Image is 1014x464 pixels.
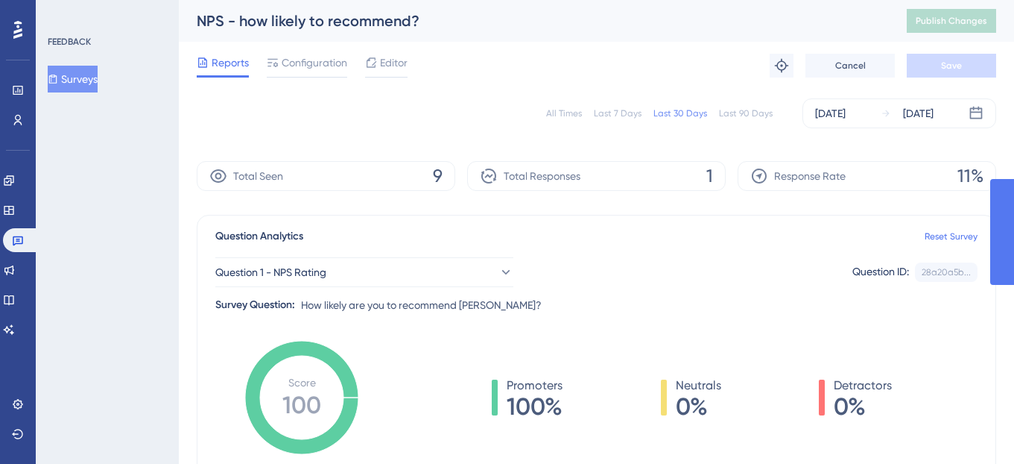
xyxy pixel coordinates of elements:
[653,107,707,119] div: Last 30 Days
[957,164,983,188] span: 11%
[852,263,909,282] div: Question ID:
[282,54,347,72] span: Configuration
[48,36,91,48] div: FEEDBACK
[507,377,563,395] span: Promoters
[774,167,846,185] span: Response Rate
[197,10,869,31] div: NPS - how likely to recommend?
[507,395,563,418] span: 100%
[594,107,641,119] div: Last 7 Days
[301,296,542,314] span: How likely are you to recommend [PERSON_NAME]?
[676,395,721,418] span: 0%
[48,66,98,93] button: Surveys
[233,167,283,185] span: Total Seen
[215,263,326,281] span: Question 1 - NPS Rating
[719,107,773,119] div: Last 90 Days
[215,228,303,245] span: Question Analytics
[903,104,934,122] div: [DATE]
[282,391,321,419] tspan: 100
[706,164,713,188] span: 1
[925,231,977,242] a: Reset Survey
[922,266,971,278] div: 28a20a5b...
[504,167,580,185] span: Total Responses
[546,107,582,119] div: All Times
[805,54,895,78] button: Cancel
[951,405,996,450] iframe: UserGuiding AI Assistant Launcher
[433,164,443,188] span: 9
[212,54,249,72] span: Reports
[916,15,987,27] span: Publish Changes
[834,377,892,395] span: Detractors
[676,377,721,395] span: Neutrals
[941,60,962,72] span: Save
[215,296,295,314] div: Survey Question:
[288,377,316,389] tspan: Score
[835,60,866,72] span: Cancel
[215,257,513,287] button: Question 1 - NPS Rating
[907,9,996,33] button: Publish Changes
[815,104,846,122] div: [DATE]
[380,54,408,72] span: Editor
[907,54,996,78] button: Save
[834,395,892,418] span: 0%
